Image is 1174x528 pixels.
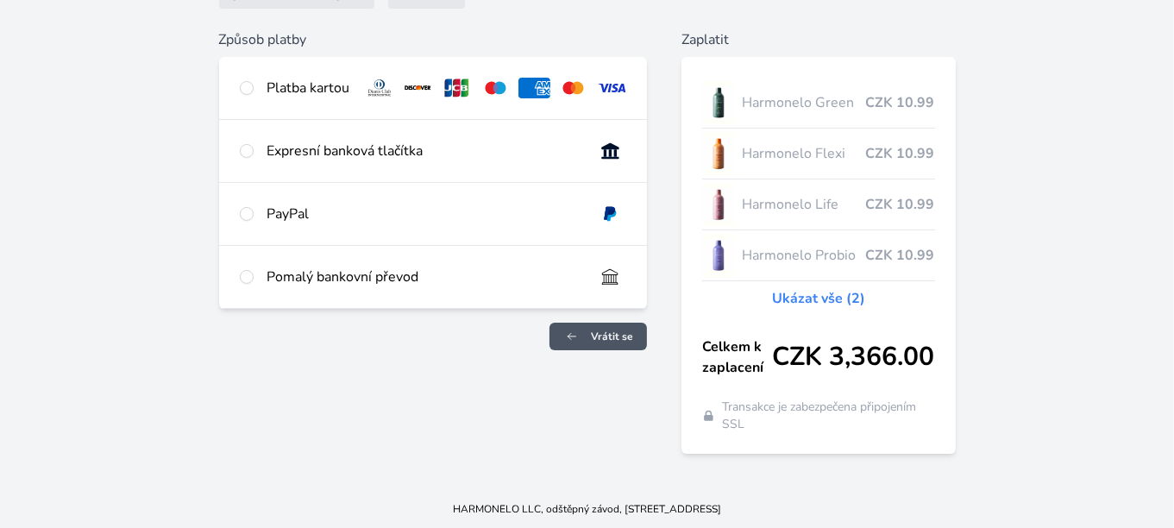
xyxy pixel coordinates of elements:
img: jcb.svg [441,78,473,98]
span: Harmonelo Probio [742,245,866,266]
img: CLEAN_GREEN_se_stinem_x-lo.jpg [702,81,735,124]
span: Celkem k zaplacení [702,336,773,378]
img: CLEAN_FLEXI_se_stinem_x-hi_(1)-lo.jpg [702,132,735,175]
h6: Způsob platby [219,29,647,50]
img: mc.svg [557,78,589,98]
div: PayPal [267,204,581,224]
span: CZK 10.99 [866,143,935,164]
span: Harmonelo Flexi [742,143,866,164]
a: Ukázat vše (2) [772,288,865,309]
span: CZK 3,366.00 [773,342,935,373]
span: Harmonelo Life [742,194,866,215]
img: onlineBanking_CZ.svg [594,141,626,161]
a: Vrátit se [549,323,647,350]
span: CZK 10.99 [866,92,935,113]
img: maestro.svg [480,78,512,98]
img: visa.svg [596,78,628,98]
span: Vrátit se [591,330,633,343]
img: discover.svg [402,78,434,98]
img: diners.svg [364,78,396,98]
div: Pomalý bankovní převod [267,267,581,287]
img: amex.svg [518,78,550,98]
span: CZK 10.99 [866,194,935,215]
img: bankTransfer_IBAN.svg [594,267,626,287]
span: Transakce je zabezpečena připojením SSL [722,399,934,433]
div: Expresní banková tlačítka [267,141,581,161]
span: CZK 10.99 [866,245,935,266]
span: Harmonelo Green [742,92,866,113]
img: paypal.svg [594,204,626,224]
img: CLEAN_PROBIO_se_stinem_x-lo.jpg [702,234,735,277]
div: Platba kartou [267,78,350,98]
img: CLEAN_LIFE_se_stinem_x-lo.jpg [702,183,735,226]
h6: Zaplatit [681,29,956,50]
